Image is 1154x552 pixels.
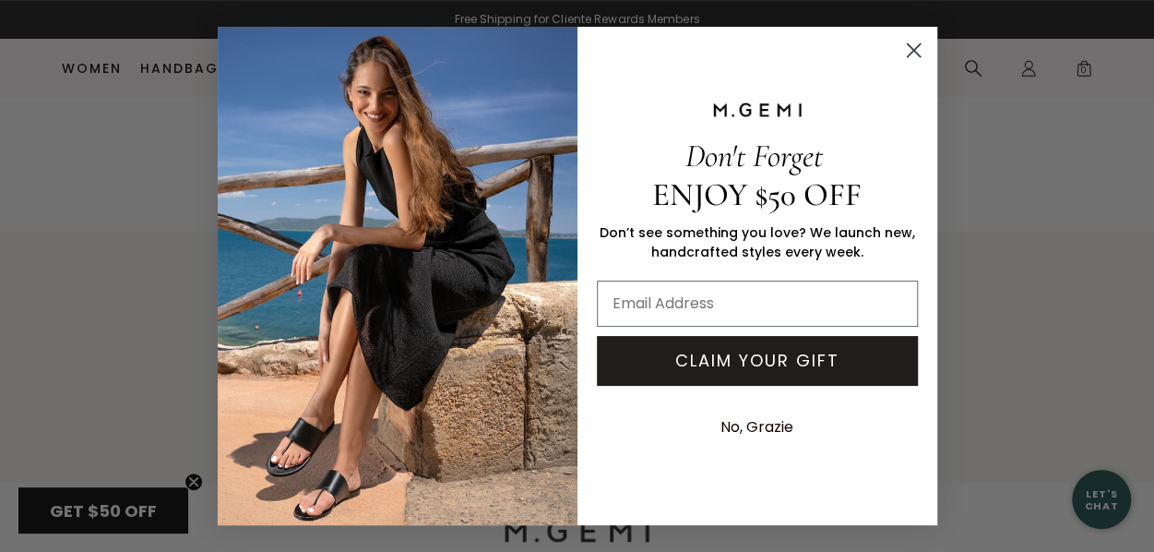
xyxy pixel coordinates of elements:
span: ENJOY $50 OFF [652,175,862,214]
img: M.Gemi [218,27,577,525]
img: M.GEMI [711,102,803,118]
button: Close dialog [898,34,930,66]
button: CLAIM YOUR GIFT [597,336,918,386]
span: Don't Forget [685,137,823,175]
button: No, Grazie [711,404,803,450]
input: Email Address [597,281,918,327]
span: Don’t see something you love? We launch new, handcrafted styles every week. [600,223,915,261]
